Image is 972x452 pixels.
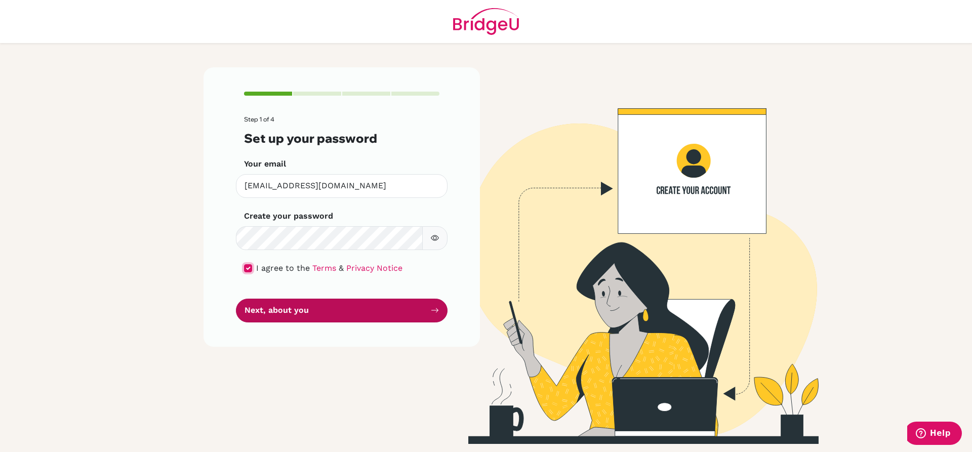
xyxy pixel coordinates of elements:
iframe: Opens a widget where you can find more information [907,422,962,447]
input: Insert your email* [236,174,448,198]
a: Terms [312,263,336,273]
span: & [339,263,344,273]
h3: Set up your password [244,131,439,146]
label: Your email [244,158,286,170]
a: Privacy Notice [346,263,402,273]
span: Step 1 of 4 [244,115,274,123]
img: Create your account [342,67,919,444]
button: Next, about you [236,299,448,322]
label: Create your password [244,210,333,222]
span: I agree to the [256,263,310,273]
